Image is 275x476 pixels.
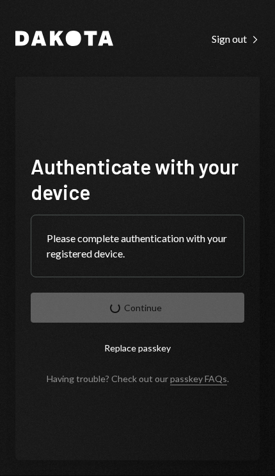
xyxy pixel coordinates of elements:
button: Replace passkey [31,333,244,363]
div: Sign out [212,33,260,45]
h1: Authenticate with your device [31,153,244,204]
a: passkey FAQs [170,373,227,385]
div: Please complete authentication with your registered device. [47,231,228,261]
div: Having trouble? Check out our . [47,373,229,384]
a: Sign out [212,31,260,45]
